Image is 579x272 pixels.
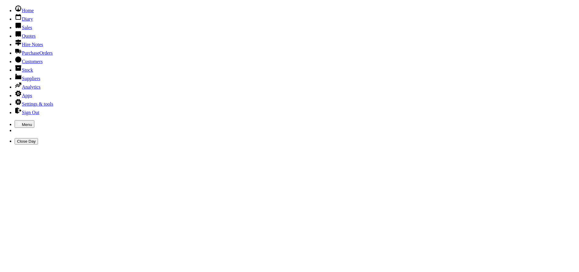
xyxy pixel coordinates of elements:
[15,42,43,47] a: Hire Notes
[15,64,577,73] li: Stock
[15,33,36,39] a: Quotes
[15,59,43,64] a: Customers
[15,120,34,128] button: Menu
[15,8,34,13] a: Home
[15,93,32,98] a: Apps
[15,22,577,30] li: Sales
[15,39,577,47] li: Hire Notes
[15,138,38,144] button: Close Day
[15,50,53,56] a: PurchaseOrders
[15,110,39,115] a: Sign Out
[15,67,33,73] a: Stock
[15,84,40,90] a: Analytics
[15,25,32,30] a: Sales
[15,16,33,22] a: Diary
[15,76,40,81] a: Suppliers
[15,73,577,81] li: Suppliers
[15,101,53,107] a: Settings & tools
